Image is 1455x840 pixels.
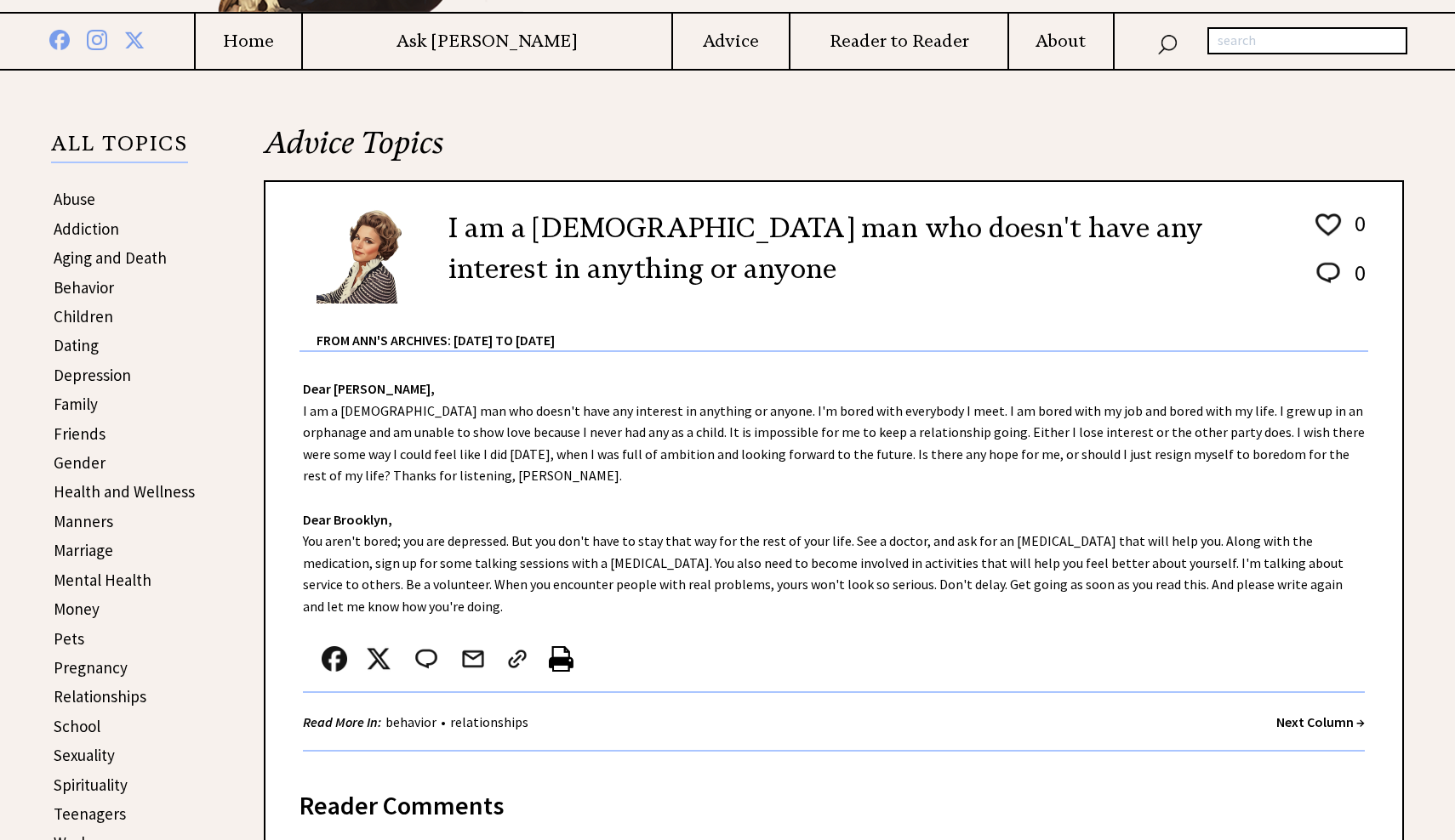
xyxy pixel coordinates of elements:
[1276,713,1365,730] a: Next Column →
[300,787,1368,814] div: Reader Comments
[54,335,99,355] a: Dating
[54,716,100,736] a: School
[54,219,119,239] a: Addiction
[303,713,381,730] strong: Read More In:
[54,277,114,298] a: Behavior
[1009,31,1113,52] a: About
[124,27,145,50] img: x%20blue.png
[264,122,1404,180] h2: Advice Topics
[1207,27,1407,54] input: search
[54,745,115,765] a: Sexuality
[54,189,95,209] a: Abuse
[54,365,131,385] a: Depression
[303,712,533,733] div: •
[54,775,128,795] a: Spirituality
[54,686,146,707] a: Relationships
[460,646,486,672] img: mail.png
[87,26,107,50] img: instagram%20blue.png
[366,646,391,672] img: x_small.png
[51,134,188,163] p: ALL TOPICS
[322,646,347,672] img: facebook.png
[54,540,113,560] a: Marriage
[448,207,1287,289] h2: I am a [DEMOGRAPHIC_DATA] man who doesn't have any interest in anything or anyone
[446,713,533,730] a: relationships
[49,26,70,50] img: facebook%20blue.png
[54,247,167,268] a: Aging and Death
[1346,258,1367,304] td: 0
[1313,259,1344,287] img: message_round%202.png
[54,511,113,531] a: Manners
[673,31,789,52] a: Advice
[54,803,126,824] a: Teenagers
[54,394,98,414] a: Family
[1313,210,1344,240] img: heart_outline%201.png
[317,305,1368,350] div: From Ann's Archives: [DATE] to [DATE]
[790,31,1007,52] a: Reader to Reader
[505,646,530,672] img: link_02.png
[303,380,435,397] strong: Dear [PERSON_NAME],
[54,657,128,678] a: Pregnancy
[196,31,301,52] a: Home
[54,628,84,649] a: Pets
[265,352,1402,769] div: I am a [DEMOGRAPHIC_DATA] man who doesn't have any interest in anything or anyone. I'm bored with...
[317,207,423,304] img: Ann6%20v2%20small.png
[54,481,195,502] a: Health and Wellness
[54,306,113,326] a: Children
[54,452,106,473] a: Gender
[549,646,573,672] img: printer%20icon.png
[54,599,100,619] a: Money
[1157,31,1178,55] img: search_nav.png
[303,31,671,52] a: Ask [PERSON_NAME]
[54,570,151,590] a: Mental Health
[54,423,106,444] a: Friends
[412,646,441,672] img: message_round%202.png
[381,713,441,730] a: behavior
[1346,209,1367,257] td: 0
[303,511,392,528] strong: Dear Brooklyn,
